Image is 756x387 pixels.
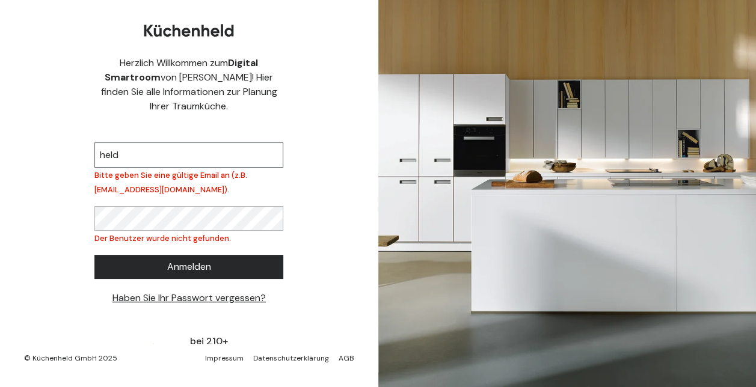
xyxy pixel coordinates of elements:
[94,56,283,114] div: Herzlich Willkommen zum von [PERSON_NAME]! Hier finden Sie alle Informationen zur Planung Ihrer T...
[144,24,234,37] img: Kuechenheld logo
[94,142,283,168] input: E-Mail-Adresse
[164,341,178,356] span: 4.6
[94,255,283,279] button: Anmelden
[205,353,244,363] a: Impressum
[190,334,283,363] span: bei 210+ Bewertungen
[253,353,329,363] a: Datenschutzerklärung
[24,353,117,363] div: © Küchenheld GmbH 2025
[339,353,354,363] a: AGB
[94,233,231,243] small: Der Benutzer wurde nicht gefunden.
[167,260,211,274] span: Anmelden
[112,291,266,304] a: Haben Sie Ihr Passwort vergessen?
[94,170,247,195] small: Bitte geben Sie eine gültige Email an (z.B. [EMAIL_ADDRESS][DOMAIN_NAME]).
